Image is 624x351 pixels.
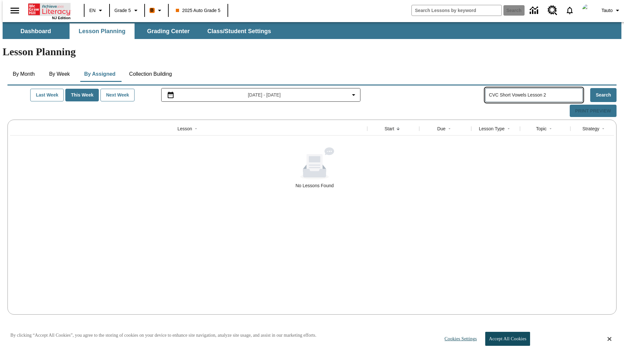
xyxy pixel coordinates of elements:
[192,125,200,133] button: Sort
[439,332,479,345] button: Cookies Settings
[485,332,530,346] button: Accept All Cookies
[526,2,544,19] a: Data Center
[561,2,578,19] a: Notifications
[28,2,71,20] div: Home
[599,5,624,16] button: Profile/Settings
[136,23,201,39] button: Grading Center
[3,22,621,39] div: SubNavbar
[578,2,599,19] button: Select a new avatar
[89,7,96,14] span: EN
[607,336,611,342] button: Close
[52,16,71,20] span: NJ Edition
[602,7,613,14] span: Tauto
[28,3,71,16] a: Home
[114,7,131,14] span: Grade 5
[70,23,135,39] button: Lesson Planning
[295,182,334,189] div: No Lessons Found
[86,5,107,16] button: Language: EN, Select a language
[412,5,501,16] input: search field
[10,332,317,339] p: By clicking “Accept All Cookies”, you agree to the storing of cookies on your device to enhance s...
[582,4,595,17] img: avatar image
[7,66,40,82] button: By Month
[164,91,358,99] button: Select the date range menu item
[547,125,554,133] button: Sort
[202,23,276,39] button: Class/Student Settings
[3,46,621,58] h1: Lesson Planning
[582,125,599,132] div: Strategy
[489,90,582,100] input: Search Assigned Lessons
[505,125,513,133] button: Sort
[147,28,189,35] span: Grading Center
[100,89,135,101] button: Next Week
[177,125,192,132] div: Lesson
[112,5,142,16] button: Grade: Grade 5, Select a grade
[446,125,453,133] button: Sort
[176,7,221,14] span: 2025 Auto Grade 5
[590,88,617,102] button: Search
[384,125,394,132] div: Start
[536,125,547,132] div: Topic
[5,1,24,20] button: Open side menu
[30,89,64,101] button: Last Week
[3,23,68,39] button: Dashboard
[150,6,154,14] span: B
[79,66,121,82] button: By Assigned
[544,2,561,19] a: Resource Center, Will open in new tab
[124,66,177,82] button: Collection Building
[248,92,281,98] span: [DATE] - [DATE]
[20,28,51,35] span: Dashboard
[43,66,76,82] button: By Week
[65,89,99,101] button: This Week
[394,125,402,133] button: Sort
[479,125,504,132] div: Lesson Type
[599,125,607,133] button: Sort
[79,28,125,35] span: Lesson Planning
[437,125,446,132] div: Due
[10,147,619,189] div: No Lessons Found
[207,28,271,35] span: Class/Student Settings
[147,5,166,16] button: Boost Class color is orange. Change class color
[3,23,277,39] div: SubNavbar
[350,91,357,99] svg: Collapse Date Range Filter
